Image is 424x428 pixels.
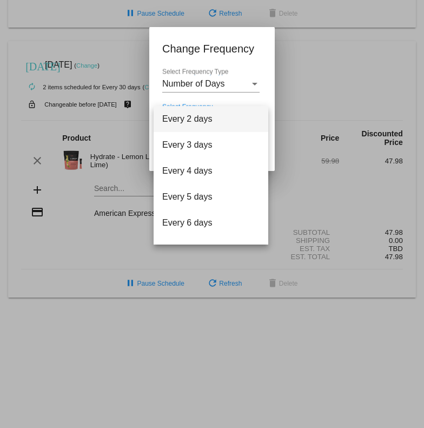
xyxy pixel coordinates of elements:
span: Every 4 days [162,158,260,184]
span: Every 2 days [162,106,260,132]
span: Every 3 days [162,132,260,158]
span: Every 5 days [162,184,260,210]
span: Every 6 days [162,210,260,236]
span: Every 7 days [162,236,260,262]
